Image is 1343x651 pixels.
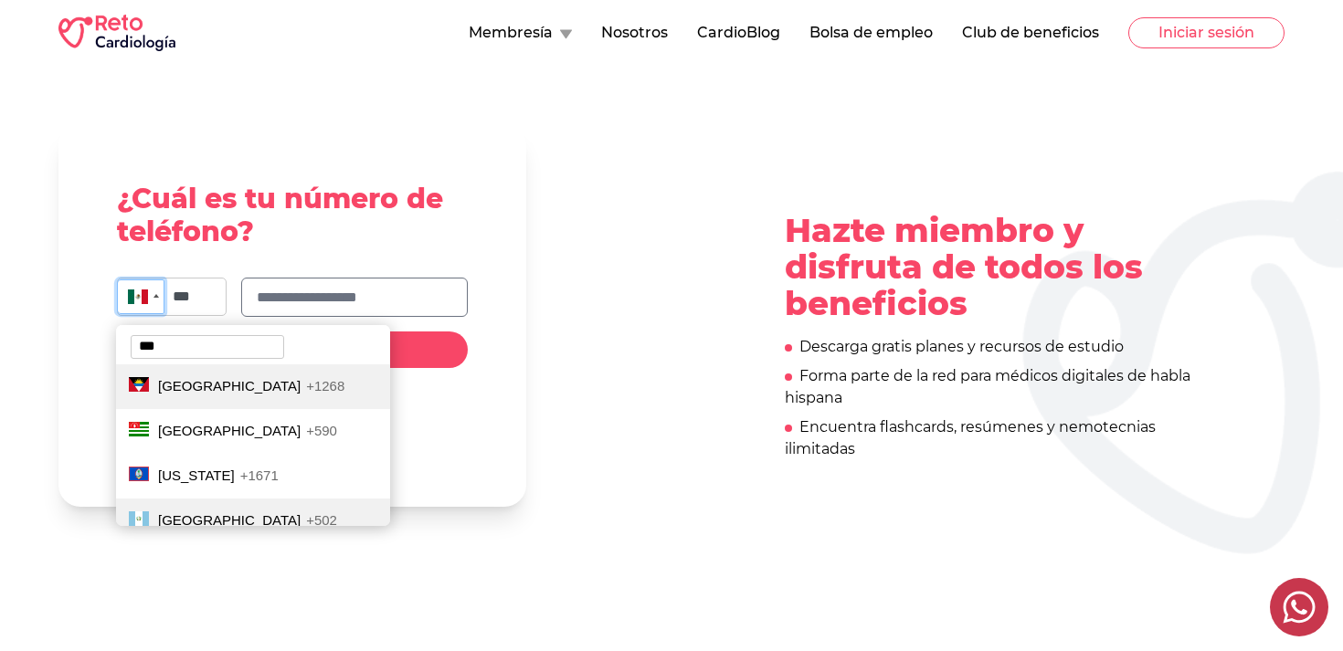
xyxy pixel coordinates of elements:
span: +502 [306,512,337,528]
div: Encuentra flashcards, resúmenes y nemotecnias ilimitadas [785,416,1194,460]
button: Iniciar sesión [1128,17,1285,48]
p: Hazte miembro y disfruta de todos los beneficios [785,212,1194,321]
span: [GEOGRAPHIC_DATA] [158,378,301,394]
div: Mexico: + 52 [117,278,164,316]
h2: ¿Cuál es tu número de teléfono? [117,183,468,248]
button: Membresía [469,22,572,44]
span: +590 [306,423,337,438]
img: RETO Cardio Logo [58,15,175,51]
span: [GEOGRAPHIC_DATA] [158,512,301,528]
button: Club de beneficios [962,22,1099,44]
span: +1268 [306,378,344,394]
div: Descarga gratis planes y recursos de estudio [785,336,1194,358]
div: Forma parte de la red para médicos digitales de habla hispana [785,365,1194,409]
span: [GEOGRAPHIC_DATA] [158,423,301,438]
span: [US_STATE] [158,467,235,483]
button: CardioBlog [697,22,780,44]
button: Nosotros [601,22,668,44]
button: Bolsa de empleo [809,22,933,44]
span: +1671 [240,467,279,483]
